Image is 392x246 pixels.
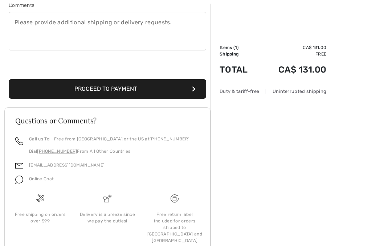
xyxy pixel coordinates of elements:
[29,163,105,168] a: [EMAIL_ADDRESS][DOMAIN_NAME]
[9,79,206,99] button: Proceed to Payment
[29,176,54,181] span: Online Chat
[220,88,326,95] div: Duty & tariff-free | Uninterrupted shipping
[150,136,189,142] a: [PHONE_NUMBER]
[235,45,237,50] span: 1
[220,51,259,57] td: Shipping
[12,211,68,224] div: Free shipping on orders over $99
[36,194,44,202] img: Free shipping on orders over $99
[79,211,135,224] div: Delivery is a breeze since we pay the duties!
[37,149,77,154] a: [PHONE_NUMBER]
[15,117,200,124] h3: Questions or Comments?
[220,57,259,82] td: Total
[29,148,189,155] p: Dial From All Other Countries
[9,1,206,9] div: Comments
[29,136,189,142] p: Call us Toll-Free from [GEOGRAPHIC_DATA] or the US at
[259,57,326,82] td: CA$ 131.00
[103,194,111,202] img: Delivery is a breeze since we pay the duties!
[15,162,23,170] img: email
[15,176,23,184] img: chat
[171,194,179,202] img: Free shipping on orders over $99
[147,211,203,244] div: Free return label included for orders shipped to [GEOGRAPHIC_DATA] and [GEOGRAPHIC_DATA]
[220,44,259,51] td: Items ( )
[15,137,23,145] img: call
[259,44,326,51] td: CA$ 131.00
[259,51,326,57] td: Free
